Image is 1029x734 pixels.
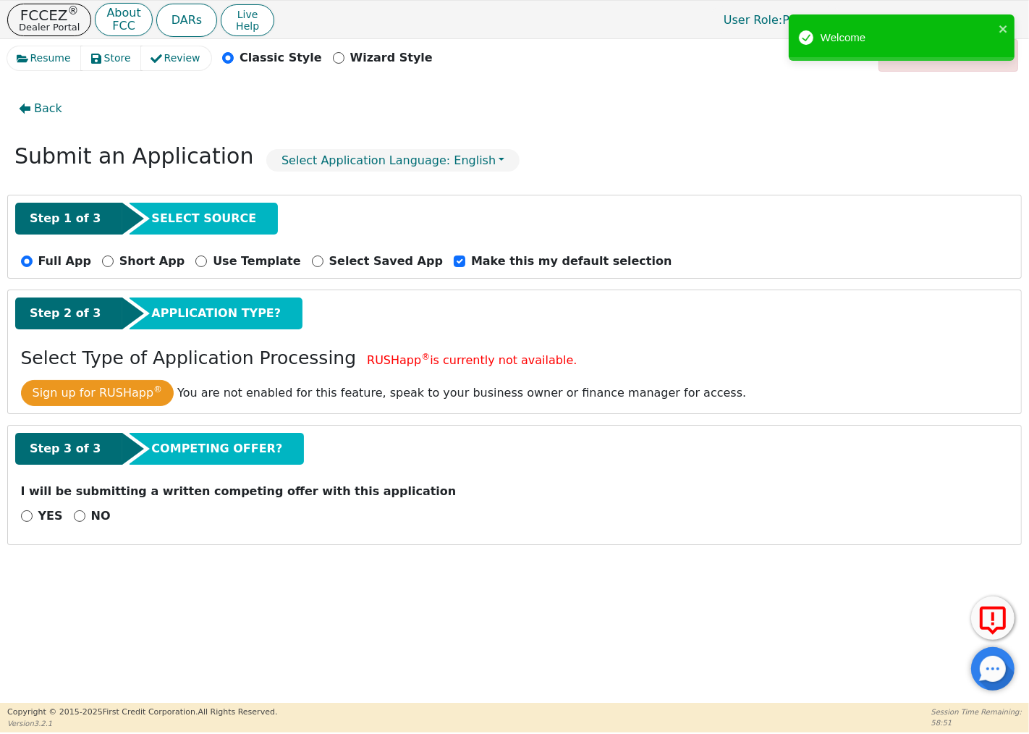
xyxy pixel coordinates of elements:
[30,210,101,227] span: Step 1 of 3
[30,305,101,322] span: Step 2 of 3
[236,9,259,20] span: Live
[367,353,577,367] span: RUSHapp is currently not available.
[471,253,672,270] p: Make this my default selection
[329,253,443,270] p: Select Saved App
[106,20,140,32] p: FCC
[95,3,152,37] button: AboutFCC
[213,253,300,270] p: Use Template
[931,706,1022,717] p: Session Time Remaining:
[33,386,163,400] span: Sign up for RUSHapp
[7,92,74,125] button: Back
[7,706,277,719] p: Copyright © 2015- 2025 First Credit Corporation.
[153,384,162,395] sup: ®
[34,100,62,117] span: Back
[240,49,322,67] p: Classic Style
[106,7,140,19] p: About
[68,4,79,17] sup: ®
[177,386,746,400] span: You are not enabled for this feature, speak to your business owner or finance manager for access.
[931,717,1022,728] p: 58:51
[19,8,80,22] p: FCCEZ
[30,51,71,66] span: Resume
[151,210,256,227] span: SELECT SOURCE
[236,20,259,32] span: Help
[999,20,1009,37] button: close
[151,305,281,322] span: APPLICATION TYPE?
[38,253,91,270] p: Full App
[21,483,1009,500] p: I will be submitting a written competing offer with this application
[38,507,63,525] p: YES
[821,30,994,46] div: Welcome
[21,380,174,406] button: Sign up for RUSHapp®
[421,352,430,362] sup: ®
[81,46,142,70] button: Store
[30,440,101,457] span: Step 3 of 3
[141,46,211,70] button: Review
[151,440,282,457] span: COMPETING OFFER?
[709,6,842,34] a: User Role:Primary
[164,51,200,66] span: Review
[7,4,91,36] button: FCCEZ®Dealer Portal
[91,507,111,525] p: NO
[709,6,842,34] p: Primary
[119,253,185,270] p: Short App
[104,51,131,66] span: Store
[21,347,357,369] h3: Select Type of Application Processing
[971,596,1015,640] button: Report Error to FCC
[724,13,782,27] span: User Role :
[19,22,80,32] p: Dealer Portal
[156,4,217,37] button: DARs
[7,46,82,70] button: Resume
[198,707,277,717] span: All Rights Reserved.
[845,9,1022,31] button: 4315A:[PERSON_NAME]
[7,718,277,729] p: Version 3.2.1
[350,49,433,67] p: Wizard Style
[14,143,254,169] h2: Submit an Application
[266,149,520,172] button: Select Application Language: English
[221,4,274,36] button: LiveHelp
